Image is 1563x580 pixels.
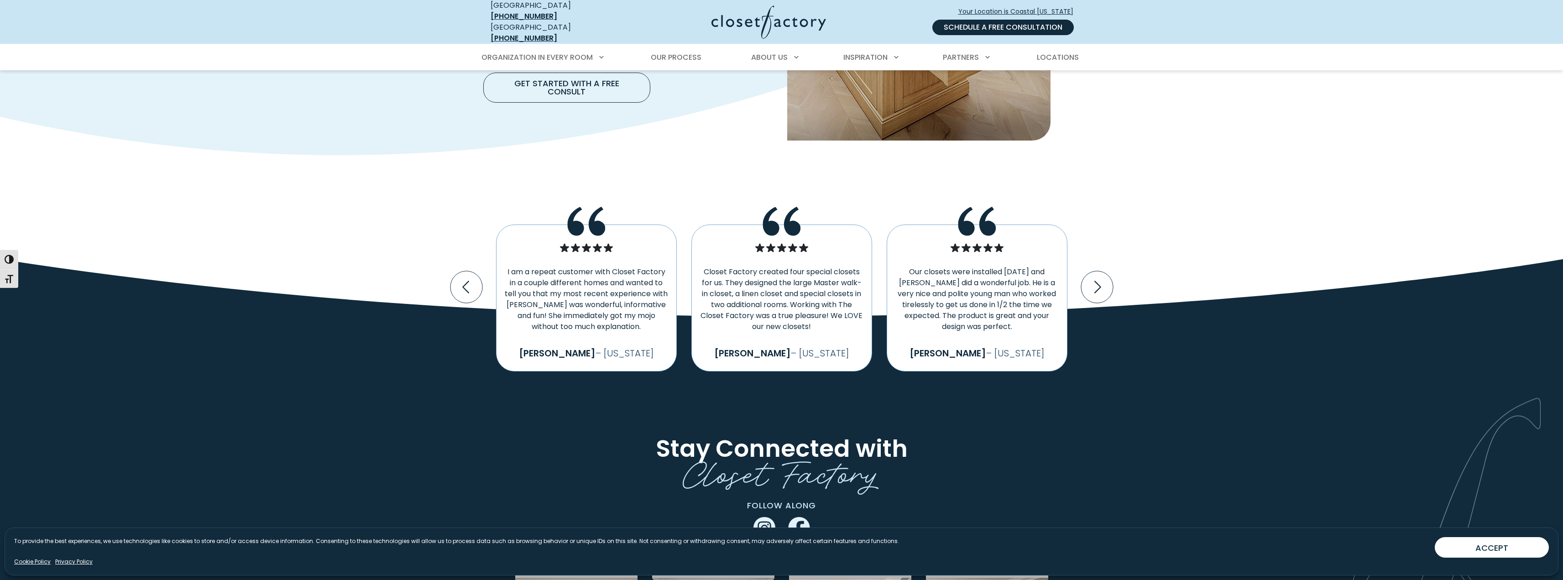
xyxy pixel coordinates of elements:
[699,266,864,332] p: Closet Factory created four special closets for us. They designed the large Master walk-in closet...
[788,522,810,533] a: Facebook
[491,22,623,44] div: [GEOGRAPHIC_DATA]
[958,7,1081,16] span: Your Location is Coastal [US_STATE]
[683,445,880,496] span: Closet Factory
[747,500,816,511] span: FOLLOW ALONG
[504,346,669,360] p: – [US_STATE]
[751,52,788,63] span: About Us
[910,347,986,360] span: [PERSON_NAME]
[753,522,775,533] a: Instagram
[14,537,899,545] p: To provide the best experiences, we use technologies like cookies to store and/or access device i...
[656,432,908,465] span: Stay Connected with
[475,45,1088,70] nav: Primary Menu
[699,346,864,360] p: – [US_STATE]
[483,73,650,103] a: Get Started with a Free Consult
[894,346,1060,360] p: – [US_STATE]
[932,20,1074,35] a: Schedule a Free Consultation
[14,558,51,566] a: Cookie Policy
[894,266,1060,332] p: Our closets were installed [DATE] and [PERSON_NAME] did a wonderful job. He is a very nice and po...
[55,558,93,566] a: Privacy Policy
[943,52,979,63] span: Partners
[843,52,888,63] span: Inspiration
[714,347,791,360] span: [PERSON_NAME]
[491,11,557,21] a: [PHONE_NUMBER]
[711,5,826,39] img: Closet Factory Logo
[1037,52,1079,63] span: Locations
[958,4,1081,20] a: Your Location is Coastal [US_STATE]
[1077,267,1117,307] button: Next slide
[481,52,593,63] span: Organization in Every Room
[504,266,669,332] p: I am a repeat customer with Closet Factory in a couple different homes and wanted to tell you tha...
[491,33,557,43] a: [PHONE_NUMBER]
[447,267,486,307] button: Previous slide
[651,52,701,63] span: Our Process
[519,347,596,360] span: [PERSON_NAME]
[1435,537,1549,558] button: ACCEPT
